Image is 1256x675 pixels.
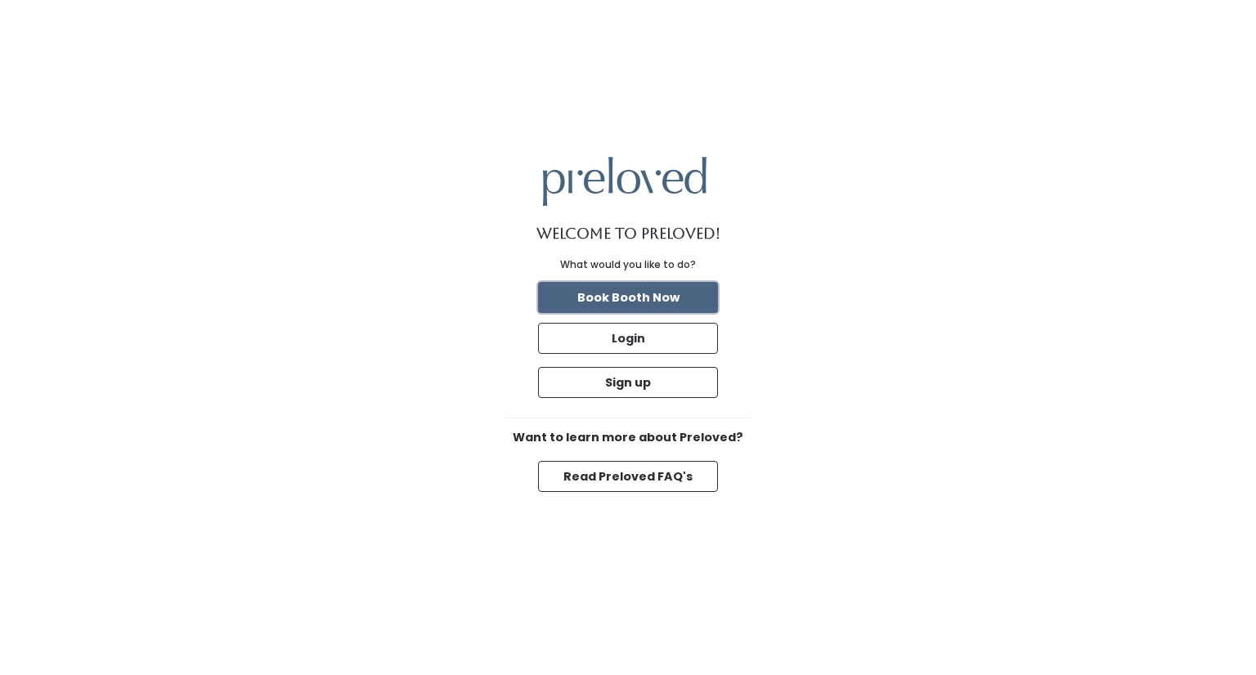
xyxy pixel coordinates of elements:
[538,461,718,492] button: Read Preloved FAQ's
[535,364,721,401] a: Sign up
[538,367,718,398] button: Sign up
[543,157,706,205] img: preloved logo
[538,282,718,313] button: Book Booth Now
[535,320,721,357] a: Login
[505,431,751,445] h6: Want to learn more about Preloved?
[560,257,696,272] div: What would you like to do?
[536,226,720,242] h1: Welcome to Preloved!
[538,323,718,354] button: Login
